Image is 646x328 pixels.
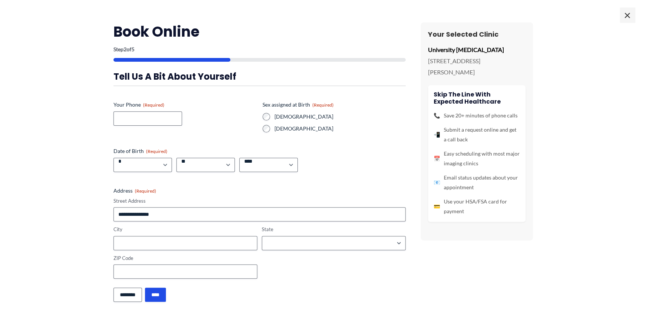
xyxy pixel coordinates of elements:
li: Submit a request online and get a call back [434,125,520,144]
legend: Address [113,187,156,194]
legend: Date of Birth [113,147,167,155]
span: 📲 [434,130,440,140]
li: Easy scheduling with most major imaging clinics [434,149,520,168]
label: [DEMOGRAPHIC_DATA] [275,125,406,132]
span: 📞 [434,111,440,120]
li: Save 20+ minutes of phone calls [434,111,520,120]
label: Your Phone [113,101,257,108]
h2: Book Online [113,22,406,41]
span: × [620,7,635,22]
span: 📧 [434,178,440,187]
p: Step of [113,47,406,52]
li: Use your HSA/FSA card for payment [434,197,520,216]
span: (Required) [146,148,167,154]
label: [DEMOGRAPHIC_DATA] [275,113,406,120]
li: Email status updates about your appointment [434,173,520,192]
span: 📅 [434,154,440,163]
span: 2 [124,46,127,52]
label: State [262,226,406,233]
legend: Sex assigned at Birth [263,101,334,108]
span: (Required) [143,102,164,108]
p: [STREET_ADDRESS][PERSON_NAME] [428,55,525,77]
h3: Your Selected Clinic [428,30,525,39]
span: (Required) [135,188,156,194]
label: City [113,226,257,233]
h3: Tell us a bit about yourself [113,71,406,82]
span: 💳 [434,202,440,211]
h4: Skip the line with Expected Healthcare [434,91,520,105]
p: University [MEDICAL_DATA] [428,44,525,55]
span: 5 [131,46,134,52]
label: ZIP Code [113,255,257,262]
span: (Required) [312,102,334,108]
label: Street Address [113,197,406,205]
